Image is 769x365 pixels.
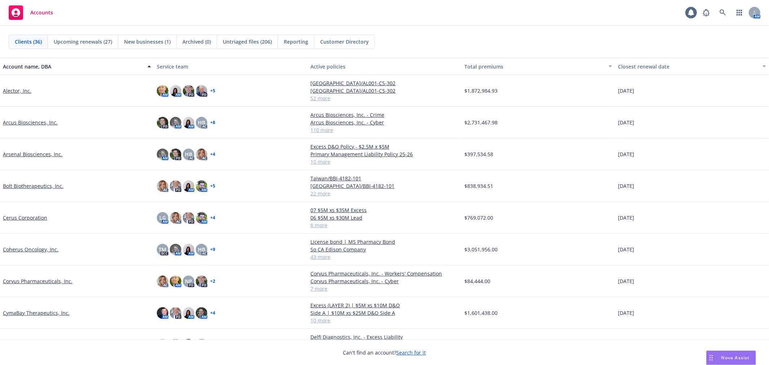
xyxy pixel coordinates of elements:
span: [DATE] [618,277,634,285]
a: 8 more [310,221,459,229]
button: Service team [154,58,308,75]
img: photo [196,85,207,97]
a: 07 $5M xs $35M Excess [310,206,459,214]
a: + 9 [210,247,215,252]
span: [DATE] [618,309,634,317]
a: + 5 [210,89,215,93]
img: photo [170,339,181,351]
a: Alector, Inc. [3,87,31,94]
span: Accounts [30,10,53,16]
a: Excess (LAYER 2) | $5M xs $10M D&O [310,302,459,309]
span: [DATE] [618,119,634,126]
a: Bolt Biotherapeutics, Inc. [3,182,63,190]
img: photo [196,180,207,192]
span: $3,051,956.00 [464,246,498,253]
img: photo [196,276,207,287]
a: 06 $5M xs $30M Lead [310,214,459,221]
a: Corvus Pharmaceuticals, Inc. [3,277,72,285]
span: [DATE] [618,246,634,253]
span: [DATE] [618,87,634,94]
a: 43 more [310,253,459,261]
img: photo [183,180,194,192]
img: photo [170,276,181,287]
button: Total premiums [461,58,615,75]
img: photo [170,149,181,160]
a: + 4 [210,311,215,315]
div: Total premiums [464,63,605,70]
a: 110 more [310,126,459,134]
span: Customer Directory [320,38,369,45]
a: 10 more [310,317,459,324]
span: [DATE] [618,214,634,221]
span: $1,601,438.00 [464,309,498,317]
span: Untriaged files (206) [223,38,272,45]
img: photo [157,276,168,287]
img: photo [170,244,181,255]
a: + 5 [210,184,215,188]
a: Search [716,5,730,20]
a: Arsenal Biosciences, Inc. [3,150,62,158]
span: TM [159,246,166,253]
a: Corvus Pharmaceuticals, Inc. - Cyber [310,277,459,285]
img: photo [183,117,194,128]
span: LG [159,214,166,221]
img: photo [183,339,194,351]
a: Arcus Biosciences, Inc. [3,119,58,126]
a: Primary Management Liability Policy 25-26 [310,150,459,158]
a: [GEOGRAPHIC_DATA]/AL001-CS-302 [310,79,459,87]
span: $1,872,984.93 [464,87,498,94]
a: Arcus Biosciences, Inc. - Crime [310,111,459,119]
img: photo [183,212,194,224]
a: So CA Edison Company [310,246,459,253]
span: [DATE] [618,182,634,190]
img: photo [170,212,181,224]
img: photo [183,307,194,319]
span: Clients (36) [15,38,42,45]
span: $2,731,467.98 [464,119,498,126]
a: Switch app [732,5,747,20]
div: Service team [157,63,305,70]
span: NP [185,277,192,285]
a: + 4 [210,216,215,220]
span: Can't find an account? [343,349,426,356]
div: Closest renewal date [618,63,758,70]
a: [GEOGRAPHIC_DATA]/BBI-4182-101 [310,182,459,190]
img: photo [157,117,168,128]
a: CymaBay Therapeutics, Inc. [3,309,70,317]
a: Search for it [397,349,426,356]
a: [GEOGRAPHIC_DATA]/AL001-CS-302 [310,87,459,94]
a: License bond | MS Pharmacy Bond [310,238,459,246]
a: 22 more [310,190,459,197]
a: Excess D&O Policy - $2.5M x $5M [310,143,459,150]
span: [DATE] [618,150,634,158]
img: photo [157,149,168,160]
a: + 8 [210,120,215,125]
a: Arcus Biosciences, Inc. - Cyber [310,119,459,126]
a: Taiwan/BBI-4182-101 [310,175,459,182]
img: photo [157,307,168,319]
a: Corvus Pharmaceuticals, Inc. - Workers' Compensation [310,270,459,277]
span: Nova Assist [721,355,750,361]
img: photo [183,85,194,97]
img: photo [157,180,168,192]
span: Reporting [284,38,308,45]
a: Accounts [6,3,56,23]
span: HB [185,150,192,158]
a: Side A | $10M xs $25M D&O Side A [310,309,459,317]
div: Drag to move [707,351,716,365]
img: photo [196,212,207,224]
span: $397,534.58 [464,150,493,158]
img: photo [170,307,181,319]
button: Active policies [308,58,461,75]
button: Nova Assist [706,351,756,365]
span: $838,934.51 [464,182,493,190]
a: 10 more [310,158,459,166]
div: Active policies [310,63,459,70]
img: photo [157,339,168,351]
img: photo [196,307,207,319]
